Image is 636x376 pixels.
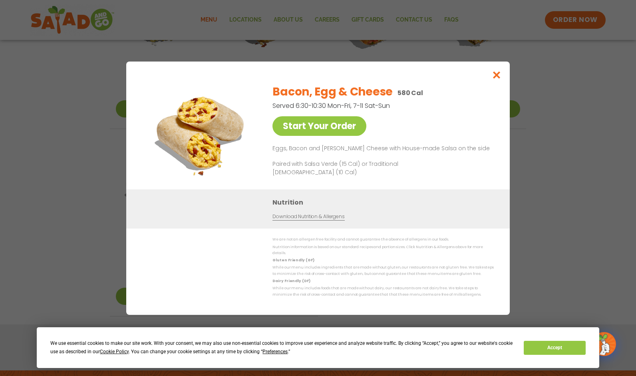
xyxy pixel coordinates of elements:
button: Accept [524,341,585,355]
a: Start Your Order [272,116,366,136]
p: While our menu includes foods that are made without dairy, our restaurants are not dairy free. We... [272,285,494,298]
img: wpChatIcon [593,333,615,355]
strong: Gluten Friendly (GF) [272,258,314,263]
p: We are not an allergen free facility and cannot guarantee the absence of allergens in our foods. [272,237,494,243]
p: Served 6:30-10:30 Mon-Fri, 7-11 Sat-Sun [272,101,452,111]
strong: Dairy Friendly (DF) [272,279,310,283]
button: Close modal [484,62,510,88]
span: Preferences [262,349,288,354]
p: Paired with Salsa Verde (15 Cal) or Traditional [DEMOGRAPHIC_DATA] (10 Cal) [272,159,420,176]
a: Download Nutrition & Allergens [272,213,344,221]
p: 580 Cal [397,88,423,98]
span: Cookie Policy [100,349,129,354]
h3: Nutrition [272,197,498,207]
img: Featured product photo for Bacon, Egg & Cheese [144,78,256,189]
h2: Bacon, Egg & Cheese [272,84,393,100]
p: While our menu includes ingredients that are made without gluten, our restaurants are not gluten ... [272,265,494,277]
div: We use essential cookies to make our site work. With your consent, we may also use non-essential ... [50,339,514,356]
div: Cookie Consent Prompt [37,327,599,368]
p: Eggs, Bacon and [PERSON_NAME] Cheese with House-made Salsa on the side [272,144,491,153]
p: Nutrition information is based on our standard recipes and portion sizes. Click Nutrition & Aller... [272,244,494,256]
